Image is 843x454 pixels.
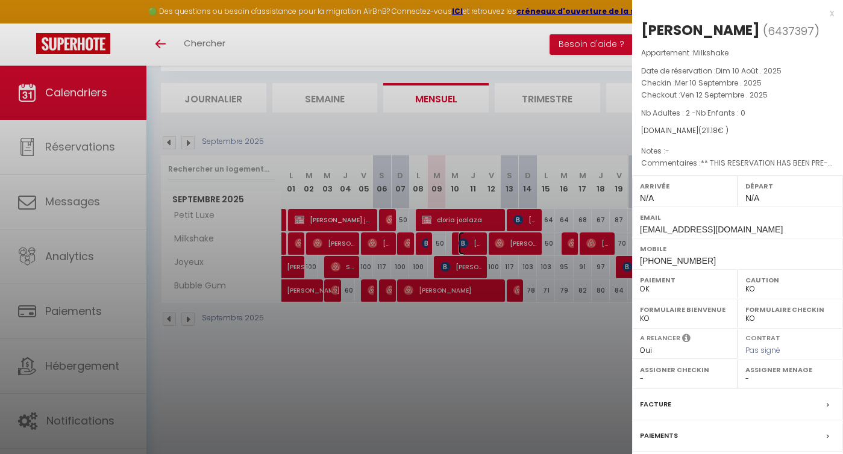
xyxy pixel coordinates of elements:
label: Assigner Checkin [640,364,730,376]
p: Appartement : [641,47,834,59]
span: ( ) [763,22,819,39]
span: [PHONE_NUMBER] [640,256,716,266]
label: A relancer [640,333,680,343]
span: 211.18 [701,125,718,135]
span: N/A [640,193,654,203]
label: Formulaire Bienvenue [640,303,730,316]
p: Commentaires : [641,157,834,169]
label: Assigner Menage [745,364,835,376]
p: Notes : [641,145,834,157]
label: Contrat [745,333,780,341]
label: Paiements [640,429,678,442]
span: Mer 10 Septembre . 2025 [675,78,762,88]
button: Ouvrir le widget de chat LiveChat [10,5,46,41]
span: [EMAIL_ADDRESS][DOMAIN_NAME] [640,225,783,234]
p: Checkin : [641,77,834,89]
div: [DOMAIN_NAME] [641,125,834,137]
label: Caution [745,274,835,286]
span: Pas signé [745,345,780,355]
span: Ven 12 Septembre . 2025 [680,90,768,100]
label: Paiement [640,274,730,286]
label: Facture [640,398,671,411]
div: [PERSON_NAME] [641,20,760,40]
label: Mobile [640,243,835,255]
label: Départ [745,180,835,192]
span: Milkshake [693,48,729,58]
span: Dim 10 Août . 2025 [716,66,782,76]
i: Sélectionner OUI si vous souhaiter envoyer les séquences de messages post-checkout [682,333,691,346]
span: - [665,146,669,156]
label: Email [640,211,835,223]
span: N/A [745,193,759,203]
span: Nb Enfants : 0 [696,108,745,118]
label: Formulaire Checkin [745,303,835,316]
div: x [632,6,834,20]
label: Arrivée [640,180,730,192]
p: Date de réservation : [641,65,834,77]
span: 6437397 [768,23,814,39]
span: Nb Adultes : 2 - [641,108,745,118]
p: Checkout : [641,89,834,101]
span: ( € ) [698,125,729,135]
